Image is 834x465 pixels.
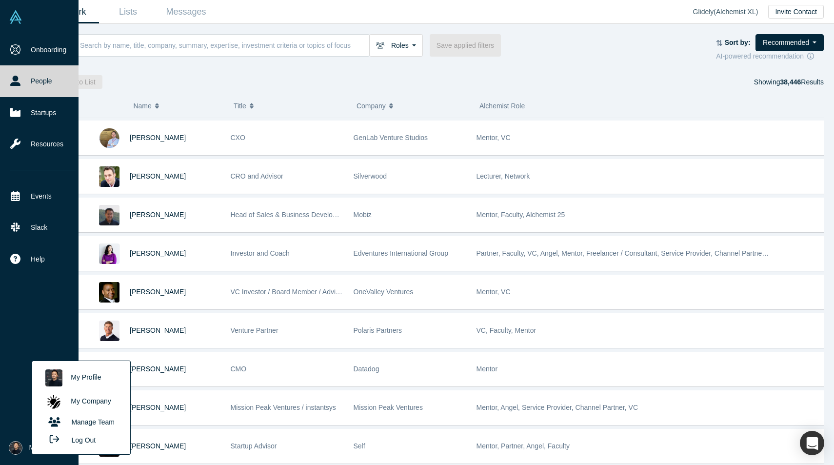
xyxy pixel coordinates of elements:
span: OneValley Ventures [354,288,414,296]
img: Glidely's profile [45,393,62,410]
a: [PERSON_NAME] [130,134,186,142]
span: Mentor [477,365,498,373]
span: Partner, Faculty, VC, Angel, Mentor, Freelancer / Consultant, Service Provider, Channel Partner, ... [477,249,821,257]
img: Shu Oikawa's Account [9,441,22,455]
span: Mission Peak Ventures [354,404,423,411]
span: Edventures International Group [354,249,449,257]
span: VC, Faculty, Mentor [477,326,536,334]
a: [PERSON_NAME] [130,365,186,373]
span: Alchemist Role [479,102,525,110]
span: Mission Peak Ventures / instantsys [231,404,336,411]
span: Polaris Partners [354,326,402,334]
span: Mobiz [354,211,372,219]
span: Name [133,96,151,116]
span: Help [31,254,45,264]
button: Roles [369,34,423,57]
img: Michael Chang's Profile Image [99,205,119,225]
img: Gary Swart's Profile Image [99,321,119,341]
span: GenLab Venture Studios [354,134,428,142]
span: Mentor, VC [477,134,511,142]
a: [PERSON_NAME] [130,211,186,219]
a: [PERSON_NAME] [130,326,186,334]
a: [PERSON_NAME] [130,249,186,257]
strong: Sort by: [725,39,751,46]
button: Recommended [755,34,824,51]
img: Jeremy Geiger's Profile Image [99,128,119,148]
span: Venture Partner [231,326,278,334]
img: Sarah K Lee's Profile Image [99,243,119,264]
a: Lists [99,0,157,23]
div: AI-powered recommendation [716,51,824,61]
span: Datadog [354,365,379,373]
span: Investor and Coach [231,249,290,257]
button: Save applied filters [430,34,501,57]
a: Manage Team [40,414,121,431]
span: Silverwood [354,172,387,180]
span: Mentor, Faculty, Alchemist 25 [477,211,565,219]
span: VC Investor / Board Member / Advisor [231,288,345,296]
a: [PERSON_NAME] [130,288,186,296]
span: Head of Sales & Business Development (interim) [231,211,378,219]
img: Shu Oikawa's profile [45,369,62,386]
img: Alexander Shartsis's Profile Image [99,166,119,187]
span: Mentor, Partner, Angel, Faculty [477,442,570,450]
a: [PERSON_NAME] [130,172,186,180]
input: Search by name, title, company, summary, expertise, investment criteria or topics of focus [79,34,369,57]
div: Glidely ( Alchemist XL ) [693,7,769,17]
span: Mentor, VC [477,288,511,296]
img: Sara Varni's Profile Image [99,359,119,380]
button: Name [133,96,223,116]
span: Mentor, Angel, Service Provider, Channel Partner, VC [477,404,638,411]
span: CMO [231,365,247,373]
img: Alchemist Vault Logo [9,10,22,24]
a: My Company [40,390,121,414]
span: Title [234,96,246,116]
a: [PERSON_NAME] [130,442,186,450]
button: My Account [9,441,64,455]
button: Log Out [40,431,99,449]
span: Company [357,96,386,116]
img: Juan Scarlett's Profile Image [99,282,119,303]
span: My Account [29,443,64,453]
span: CRO and Advisor [231,172,283,180]
strong: 38,446 [780,78,801,86]
span: Startup Advisor [231,442,277,450]
button: Add to List [57,75,102,89]
a: Messages [157,0,215,23]
span: Self [354,442,365,450]
button: Company [357,96,469,116]
button: Title [234,96,346,116]
div: Showing [754,75,824,89]
span: Results [780,78,824,86]
span: CXO [231,134,245,142]
button: Invite Contact [768,5,824,19]
span: Lecturer, Network [477,172,530,180]
a: My Profile [40,366,121,390]
a: [PERSON_NAME] [130,404,186,411]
